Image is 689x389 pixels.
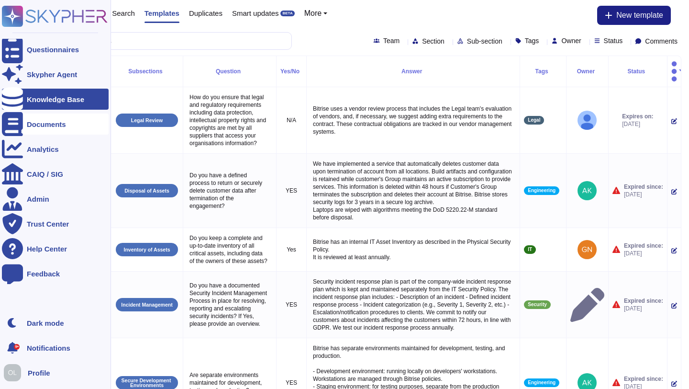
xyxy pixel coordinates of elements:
input: Search by keywords [38,33,291,49]
p: YES [280,301,302,309]
span: IT [528,247,532,252]
div: Answer [311,69,516,74]
p: Do you keep a complete and up-to-date inventory of all critical assets, including data of the own... [187,232,272,267]
a: Feedback [2,263,109,284]
span: Section [422,38,445,45]
span: Expired since: [624,183,663,191]
span: Comments [645,38,678,45]
span: Notifications [27,344,70,352]
p: Do you have a defined process to return or securely delete customer data after termination of the... [187,169,272,212]
div: Subsections [115,69,179,74]
div: Question [187,69,272,74]
a: Knowledge Base [2,89,109,110]
a: CAIQ / SIG [2,163,109,184]
span: Expired since: [624,297,663,305]
span: Team [383,37,400,44]
div: Owner [570,69,604,74]
span: Security [528,302,546,307]
img: user [578,240,597,259]
p: Secure Development Environments [119,378,175,388]
a: Skypher Agent [2,64,109,85]
span: Templates [144,10,179,17]
p: YES [280,187,302,194]
a: Documents [2,114,109,135]
div: Admin [27,195,49,203]
span: More [304,10,322,17]
img: user [578,111,597,130]
div: Questionnaires [27,46,79,53]
div: BETA [280,11,294,16]
span: [DATE] [624,250,663,257]
a: Help Center [2,238,109,259]
span: Smart updates [232,10,279,17]
span: Status [604,37,623,44]
p: Bitrise uses a vendor review process that includes the Legal team's evaluation of vendors, and, i... [311,103,516,138]
p: Do you have a documented Security Incident Management Process in place for resolving, reporting a... [187,279,272,330]
span: Duplicates [189,10,222,17]
div: 9+ [14,344,20,350]
div: Analytics [27,146,59,153]
span: Expired since: [624,242,663,250]
span: Legal [528,118,540,123]
div: Yes/No [280,69,302,74]
a: Analytics [2,138,109,160]
span: Owner [561,37,581,44]
p: Disposal of Assets [124,188,169,194]
span: [DATE] [622,120,653,128]
div: Feedback [27,270,60,277]
button: user [2,362,28,383]
p: Incident Management [121,302,172,308]
p: N/A [280,116,302,124]
span: Engineering [528,188,556,193]
div: Dark mode [27,320,64,327]
p: Security incident response plan is part of the company-wide incident response plan which is kept ... [311,275,516,334]
p: Legal Review [131,118,163,123]
span: Expired since: [624,375,663,383]
a: Questionnaires [2,39,109,60]
div: Help Center [27,245,67,252]
p: YES [280,379,302,387]
a: Trust Center [2,213,109,234]
button: More [304,10,328,17]
a: Admin [2,188,109,209]
div: Skypher Agent [27,71,77,78]
span: Expires on: [622,113,653,120]
p: Yes [280,246,302,253]
img: user [4,364,21,381]
span: Profile [28,369,50,377]
div: Status [612,69,663,74]
span: Engineering [528,380,556,385]
span: [DATE] [624,191,663,198]
p: Bitrise has an internal IT Asset Inventory as described in the Physical Security Policy. It is re... [311,236,516,263]
div: Documents [27,121,66,128]
div: Knowledge Base [27,96,84,103]
div: Trust Center [27,220,69,228]
p: Inventory of Assets [123,247,170,252]
p: We have implemented a service that automatically deletes customer data upon termination of accoun... [311,158,516,224]
span: [DATE] [624,305,663,312]
span: Tags [525,37,539,44]
img: user [578,181,597,200]
p: How do you ensure that legal and regulatory requirements including data protection, intellectual ... [187,91,272,149]
div: Tags [524,69,562,74]
button: New template [597,6,671,25]
span: New template [616,11,663,19]
span: Search [112,10,135,17]
div: CAIQ / SIG [27,171,63,178]
span: Sub-section [467,38,502,45]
